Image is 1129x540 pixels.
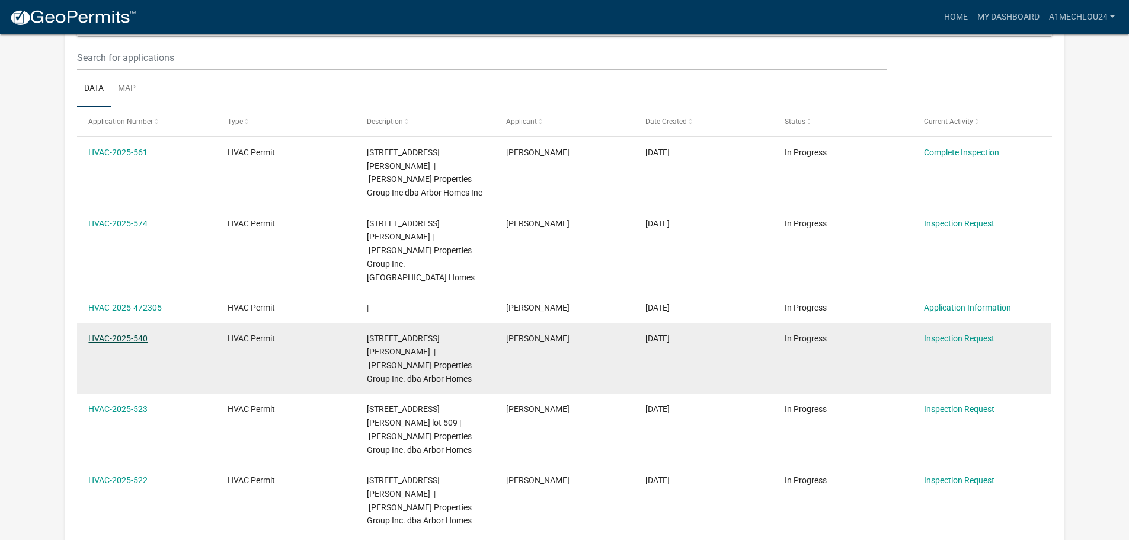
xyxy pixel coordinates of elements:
datatable-header-cell: Description [356,107,495,136]
span: 09/10/2025 [645,148,670,157]
datatable-header-cell: Status [773,107,912,136]
a: Inspection Request [924,219,994,228]
span: In Progress [785,148,827,157]
span: In Progress [785,219,827,228]
datatable-header-cell: Application Number [77,107,216,136]
span: HVAC Permit [228,303,275,312]
span: Type [228,117,243,126]
input: Search for applications [77,46,886,70]
span: HVAC Permit [228,219,275,228]
span: 7995 Stacy Springs Blvd. | Clayton Properties Group Inc. dba Arbor Homes [367,334,472,384]
a: Inspection Request [924,334,994,343]
span: 08/21/2025 [645,404,670,414]
span: In Progress [785,475,827,485]
span: Eric Woerner [506,475,570,485]
a: Data [77,70,111,108]
a: HVAC-2025-540 [88,334,148,343]
span: HVAC Permit [228,404,275,414]
a: Inspection Request [924,475,994,485]
span: 7997 Stacy Springs Blvd | Clayton Properties Group Inc. dba Arbor Homes [367,219,475,282]
span: Eric Woerner [506,148,570,157]
a: A1MechLou24 [1044,6,1120,28]
span: Eric Woerner [506,404,570,414]
span: Date Created [645,117,687,126]
span: 09/02/2025 [645,303,670,312]
span: HVAC Permit [228,334,275,343]
span: 8000 Stacy Springs Blvd. | Clayton Properties Group Inc. dba Arbor Homes [367,475,472,525]
span: 7992 Stacy Springs Blvd. | Clayton Properties Group Inc dba Arbor Homes Inc [367,148,482,197]
datatable-header-cell: Current Activity [912,107,1051,136]
span: Eric Woerner [506,219,570,228]
span: Current Activity [924,117,973,126]
a: Home [939,6,973,28]
span: In Progress [785,404,827,414]
span: 08/28/2025 [645,334,670,343]
span: In Progress [785,334,827,343]
span: Application Number [88,117,153,126]
span: 09/09/2025 [645,219,670,228]
a: HVAC-2025-472305 [88,303,162,312]
a: Application Information [924,303,1011,312]
span: 08/21/2025 [645,475,670,485]
span: Description [367,117,403,126]
span: HVAC Permit [228,475,275,485]
a: HVAC-2025-522 [88,475,148,485]
span: Eric Woerner [506,334,570,343]
datatable-header-cell: Applicant [495,107,634,136]
datatable-header-cell: Type [216,107,356,136]
datatable-header-cell: Date Created [634,107,773,136]
span: HVAC Permit [228,148,275,157]
a: Inspection Request [924,404,994,414]
span: Eric Woerner [506,303,570,312]
a: My Dashboard [973,6,1044,28]
span: | [367,303,369,312]
span: 7982 Stacy Springs Blvd. lot 509 | Clayton Properties Group Inc. dba Arbor Homes [367,404,472,454]
a: HVAC-2025-574 [88,219,148,228]
a: HVAC-2025-523 [88,404,148,414]
span: In Progress [785,303,827,312]
a: HVAC-2025-561 [88,148,148,157]
a: Complete Inspection [924,148,999,157]
span: Applicant [506,117,537,126]
a: Map [111,70,143,108]
span: Status [785,117,805,126]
